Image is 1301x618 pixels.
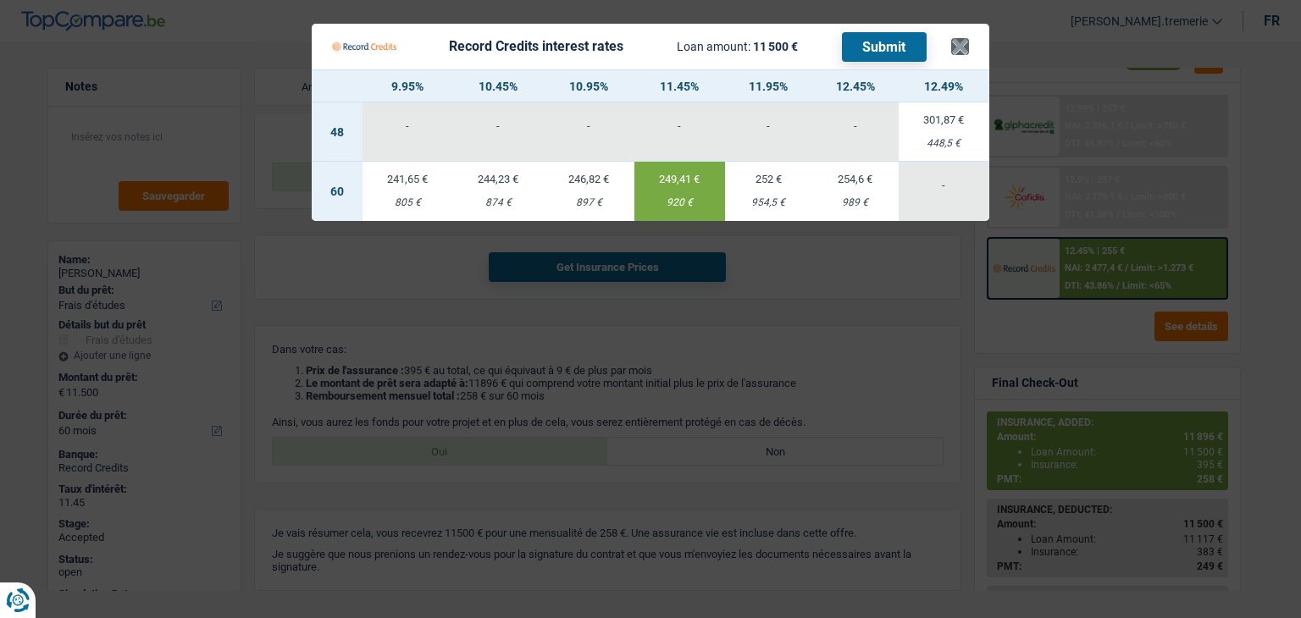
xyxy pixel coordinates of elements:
div: - [725,120,812,131]
div: 448,5 € [899,138,989,149]
div: - [634,120,725,131]
td: 60 [312,162,363,221]
div: 805 € [363,197,453,208]
span: 11 500 € [753,40,798,53]
div: - [453,120,544,131]
div: - [363,120,453,131]
div: 301,87 € [899,114,989,125]
button: × [951,38,969,55]
div: 244,23 € [453,174,544,185]
div: 897 € [544,197,634,208]
th: 12.49% [899,70,989,102]
div: - [811,120,899,131]
div: 252 € [725,174,812,185]
div: 874 € [453,197,544,208]
th: 10.95% [544,70,634,102]
th: 9.95% [363,70,453,102]
div: 920 € [634,197,725,208]
div: 246,82 € [544,174,634,185]
div: 954,5 € [725,197,812,208]
div: Record Credits interest rates [449,40,623,53]
th: 11.45% [634,70,725,102]
div: 241,65 € [363,174,453,185]
div: 989 € [811,197,899,208]
button: Submit [842,32,927,62]
th: 10.45% [453,70,544,102]
div: 249,41 € [634,174,725,185]
div: - [544,120,634,131]
div: - [899,179,989,190]
td: 48 [312,102,363,162]
img: Record Credits [332,30,396,63]
span: Loan amount: [677,40,750,53]
th: 12.45% [811,70,899,102]
th: 11.95% [725,70,812,102]
div: 254,6 € [811,174,899,185]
